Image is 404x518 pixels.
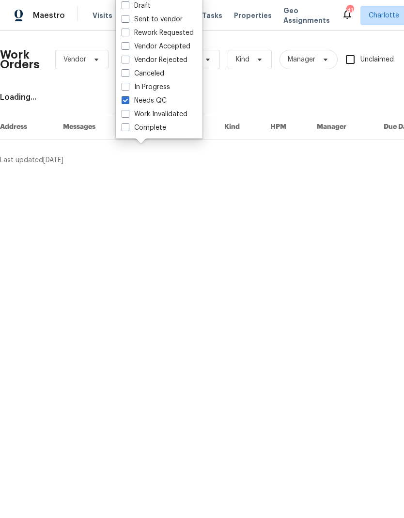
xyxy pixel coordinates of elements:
label: Complete [122,123,166,133]
th: Kind [217,114,263,140]
span: Maestro [33,11,65,20]
span: Visits [93,11,112,20]
span: Geo Assignments [283,6,330,25]
span: Manager [288,55,315,64]
label: Needs QC [122,96,167,106]
span: Kind [236,55,249,64]
span: Vendor [63,55,86,64]
span: Unclaimed [360,55,394,65]
label: Draft [122,1,151,11]
th: Manager [309,114,376,140]
span: [DATE] [43,157,63,164]
span: Charlotte [369,11,399,20]
label: Vendor Rejected [122,55,187,65]
label: Vendor Accepted [122,42,190,51]
label: In Progress [122,82,170,92]
span: Properties [234,11,272,20]
label: Rework Requested [122,28,194,38]
label: Canceled [122,69,164,78]
span: Tasks [202,12,222,19]
th: Messages [55,114,126,140]
th: HPM [263,114,309,140]
div: 41 [346,6,353,15]
label: Work Invalidated [122,109,187,119]
label: Sent to vendor [122,15,183,24]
